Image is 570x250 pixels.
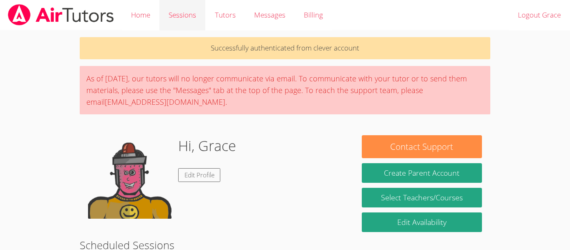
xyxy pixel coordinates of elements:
a: Edit Availability [362,212,482,232]
p: Successfully authenticated from clever account [80,37,490,59]
img: default.png [88,135,172,219]
a: Edit Profile [178,168,221,182]
div: As of [DATE], our tutors will no longer communicate via email. To communicate with your tutor or ... [80,66,490,114]
img: airtutors_banner-c4298cdbf04f3fff15de1276eac7730deb9818008684d7c2e4769d2f7ddbe033.png [7,4,115,25]
button: Create Parent Account [362,163,482,183]
span: Messages [254,10,285,20]
a: Select Teachers/Courses [362,188,482,207]
button: Contact Support [362,135,482,158]
h1: Hi, Grace [178,135,236,157]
